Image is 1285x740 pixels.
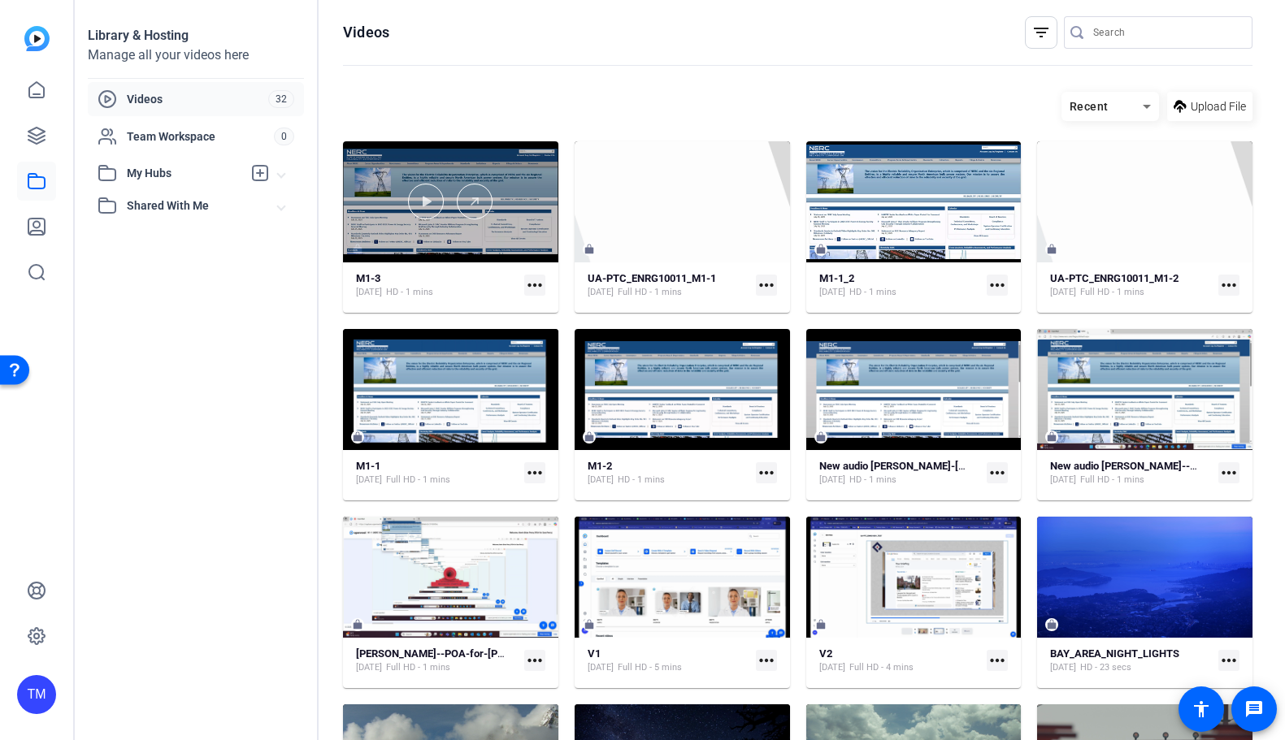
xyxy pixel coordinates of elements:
[588,460,612,472] strong: M1-2
[819,647,981,674] a: V2[DATE]Full HD - 4 mins
[849,661,914,674] span: Full HD - 4 mins
[849,286,896,299] span: HD - 1 mins
[127,128,274,145] span: Team Workspace
[618,286,682,299] span: Full HD - 1 mins
[987,650,1008,671] mat-icon: more_horiz
[1050,647,1179,660] strong: BAY_AREA_NIGHT_LIGHTS
[386,286,433,299] span: HD - 1 mins
[268,90,294,108] span: 32
[1218,275,1239,296] mat-icon: more_horiz
[88,26,304,45] div: Library & Hosting
[386,474,450,487] span: Full HD - 1 mins
[618,661,682,674] span: Full HD - 5 mins
[356,272,380,284] strong: M1-3
[524,650,545,671] mat-icon: more_horiz
[588,286,614,299] span: [DATE]
[1050,647,1212,674] a: BAY_AREA_NIGHT_LIGHTS[DATE]HD - 23 secs
[819,272,854,284] strong: M1-1_2
[1080,286,1144,299] span: Full HD - 1 mins
[588,460,749,487] a: M1-2[DATE]HD - 1 mins
[588,647,749,674] a: V1[DATE]Full HD - 5 mins
[756,650,777,671] mat-icon: more_horiz
[356,647,518,674] a: [PERSON_NAME]--POA-for-[PERSON_NAME]--UAPTC-SOW-1-25-ENRG-10011-M1-1--NERC-Glossary-of-Terms--175...
[618,474,665,487] span: HD - 1 mins
[356,460,518,487] a: M1-1[DATE]Full HD - 1 mins
[88,157,304,189] mat-expansion-panel-header: My Hubs
[819,474,845,487] span: [DATE]
[588,272,749,299] a: UA-PTC_ENRG10011_M1-1[DATE]Full HD - 1 mins
[1192,699,1211,719] mat-icon: accessibility
[819,647,832,660] strong: V2
[588,474,614,487] span: [DATE]
[17,675,56,714] div: TM
[343,23,389,42] h1: Videos
[1244,699,1264,719] mat-icon: message
[987,462,1008,483] mat-icon: more_horiz
[274,128,294,145] span: 0
[849,474,896,487] span: HD - 1 mins
[524,275,545,296] mat-icon: more_horiz
[356,647,1003,660] strong: [PERSON_NAME]--POA-for-[PERSON_NAME]--UAPTC-SOW-1-25-ENRG-10011-M1-1--NERC-Glossary-of-Terms--175...
[356,460,380,472] strong: M1-1
[1218,462,1239,483] mat-icon: more_horiz
[1167,92,1252,121] button: Upload File
[819,272,981,299] a: M1-1_2[DATE]HD - 1 mins
[386,661,450,674] span: Full HD - 1 mins
[1031,23,1051,42] mat-icon: filter_list
[127,91,268,107] span: Videos
[1080,661,1131,674] span: HD - 23 secs
[524,462,545,483] mat-icon: more_horiz
[1050,460,1212,487] a: New audio [PERSON_NAME]--POA-for-[PERSON_NAME]--UAPTC-SOW-1-25-ENRG-10011-M1-1--NERC-Glossary-of-...
[1191,98,1246,115] span: Upload File
[588,661,614,674] span: [DATE]
[756,275,777,296] mat-icon: more_horiz
[127,165,242,182] span: My Hubs
[356,286,382,299] span: [DATE]
[356,661,382,674] span: [DATE]
[356,272,518,299] a: M1-3[DATE]HD - 1 mins
[756,462,777,483] mat-icon: more_horiz
[1218,650,1239,671] mat-icon: more_horiz
[819,286,845,299] span: [DATE]
[356,474,382,487] span: [DATE]
[987,275,1008,296] mat-icon: more_horiz
[1050,286,1076,299] span: [DATE]
[24,26,50,51] img: blue-gradient.svg
[1093,23,1239,42] input: Search
[1050,272,1212,299] a: UA-PTC_ENRG10011_M1-2[DATE]Full HD - 1 mins
[127,197,278,214] span: Shared With Me
[819,460,981,487] a: New audio [PERSON_NAME]-[PERSON_NAME]-UAPTC-SOW-1-25-ENRG-10011-M1-2--Defined-Terms--175442525387...
[1050,272,1179,284] strong: UA-PTC_ENRG10011_M1-2
[88,189,304,222] mat-expansion-panel-header: Shared With Me
[588,272,716,284] strong: UA-PTC_ENRG10011_M1-1
[88,45,304,65] div: Manage all your videos here
[1050,661,1076,674] span: [DATE]
[588,647,601,660] strong: V1
[1050,474,1076,487] span: [DATE]
[1070,100,1109,113] span: Recent
[1080,474,1144,487] span: Full HD - 1 mins
[819,661,845,674] span: [DATE]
